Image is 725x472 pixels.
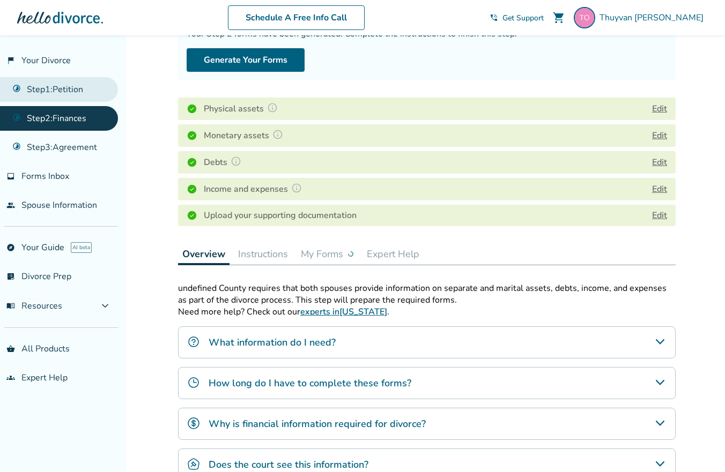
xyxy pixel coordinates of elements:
[6,272,15,281] span: list_alt_check
[6,344,15,353] span: shopping_basket
[187,335,200,348] img: What information do I need?
[178,367,676,399] div: How long do I have to complete these forms?
[6,56,15,65] span: flag_2
[652,102,667,115] button: Edit
[228,5,365,30] a: Schedule A Free Info Call
[204,182,305,196] h4: Income and expenses
[552,11,565,24] span: shopping_cart
[187,210,197,221] img: Completed
[652,209,667,221] a: Edit
[300,306,387,318] a: experts in[US_STATE]
[574,7,595,28] img: thuykotero@gmail.com
[204,209,357,222] h4: Upload your supporting documentation
[297,243,358,265] button: My Forms
[652,183,667,196] button: Edit
[502,13,544,23] span: Get Support
[490,13,498,22] span: phone_in_talk
[6,373,15,382] span: groups
[71,242,92,253] span: AI beta
[187,184,197,194] img: Completed
[187,130,197,141] img: Completed
[178,282,676,306] p: undefined County requires that both spouses provide information on separate and marital assets, d...
[187,157,197,168] img: Completed
[204,102,281,116] h4: Physical assets
[6,302,15,310] span: menu_book
[187,103,197,114] img: Completed
[267,102,278,113] img: Question Mark
[187,48,305,72] button: Generate Your Forms
[204,155,245,169] h4: Debts
[362,243,424,265] button: Expert Help
[209,458,368,471] h4: Does the court see this information?
[231,156,241,167] img: Question Mark
[600,12,708,24] span: Thuyvan [PERSON_NAME]
[347,251,354,257] img: ...
[21,170,69,182] span: Forms Inbox
[6,243,15,252] span: explore
[178,326,676,358] div: What information do I need?
[209,417,426,431] h4: Why is financial information required for divorce?
[178,408,676,440] div: Why is financial information required for divorce?
[209,376,411,390] h4: How long do I have to complete these forms?
[6,172,15,181] span: inbox
[671,421,725,472] iframe: Chat Widget
[652,156,667,169] button: Edit
[234,243,292,265] button: Instructions
[6,300,62,312] span: Resources
[187,458,200,470] img: Does the court see this information?
[209,335,336,349] h4: What information do I need?
[204,129,286,143] h4: Monetary assets
[6,201,15,209] span: people
[178,306,676,318] p: Need more help? Check out our .
[291,183,302,193] img: Question Mark
[490,13,544,23] a: phone_in_talkGet Support
[272,129,283,140] img: Question Mark
[652,129,667,142] button: Edit
[187,376,200,389] img: How long do I have to complete these forms?
[187,417,200,430] img: Why is financial information required for divorce?
[99,299,112,312] span: expand_more
[178,243,230,265] button: Overview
